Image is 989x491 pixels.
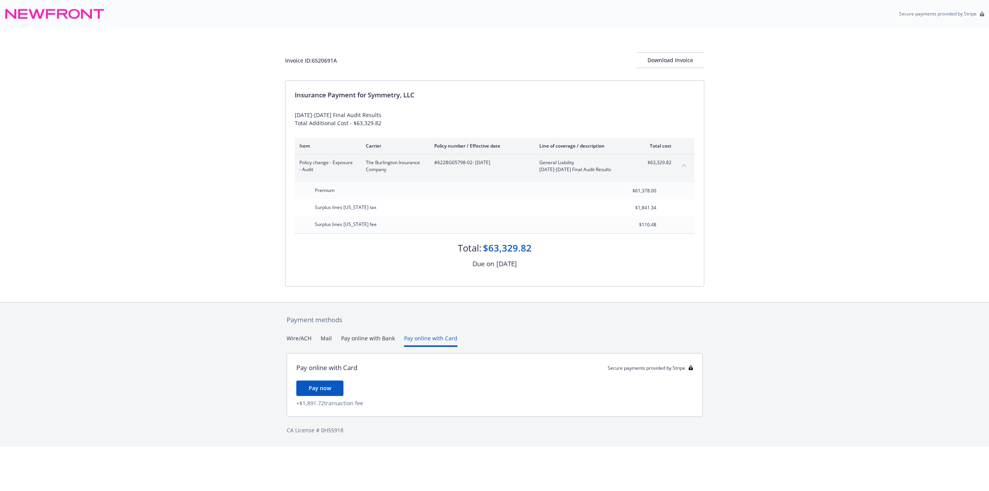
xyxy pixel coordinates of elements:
[366,143,422,149] div: Carrier
[611,219,661,231] input: 0.00
[539,159,630,166] span: General Liability
[366,159,422,173] span: The Burlington Insurance Company
[295,155,695,178] div: Policy change - Exposure - AuditThe Burlington Insurance Company#622BG05798-02- [DATE]General Lia...
[287,334,311,347] button: Wire/ACH
[539,143,630,149] div: Line of coverage / description
[296,381,343,396] button: Pay now
[608,365,693,371] div: Secure payments provided by Stripe
[404,334,457,347] button: Pay online with Card
[434,143,527,149] div: Policy number / Effective date
[611,202,661,214] input: 0.00
[434,159,527,166] span: #622BG05798-02 - [DATE]
[472,259,494,269] div: Due on
[341,334,395,347] button: Pay online with Bank
[299,159,353,173] span: Policy change - Exposure - Audit
[296,363,357,373] div: Pay online with Card
[611,185,661,197] input: 0.00
[899,10,977,17] p: Secure payments provided by Stripe
[642,143,671,149] div: Total cost
[287,315,703,325] div: Payment methods
[458,241,481,255] div: Total:
[642,159,671,166] span: $63,329.82
[315,221,377,228] span: Surplus lines [US_STATE] fee
[295,111,695,127] div: [DATE]-[DATE] Final Audit Results Total Additional Cost - $63,329.82
[315,204,376,211] span: Surplus lines [US_STATE] tax
[321,334,332,347] button: Mail
[637,53,704,68] button: Download Invoice
[539,166,630,173] span: [DATE]-[DATE] Final Audit Results
[315,187,335,194] span: Premium
[678,159,690,172] button: collapse content
[496,259,517,269] div: [DATE]
[295,90,695,100] div: Insurance Payment for Symmetry, LLC
[285,56,337,65] div: Invoice ID: 6520691A
[309,384,331,392] span: Pay now
[483,241,532,255] div: $63,329.82
[296,399,693,407] div: + $1,891.72 transaction fee
[287,426,703,434] div: CA License # 0H55918
[539,159,630,173] span: General Liability[DATE]-[DATE] Final Audit Results
[299,143,353,149] div: Item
